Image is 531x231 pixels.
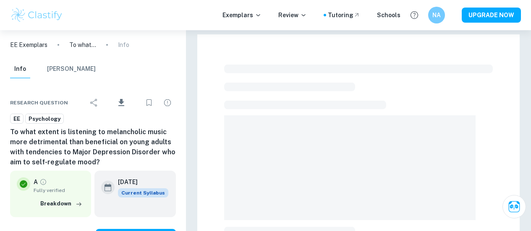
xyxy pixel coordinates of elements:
button: Ask Clai [502,195,526,218]
p: To what extent is listening to melancholic music more detrimental than beneficial on young adults... [69,40,96,49]
a: Grade fully verified [39,178,47,186]
p: Review [278,10,307,20]
h6: [DATE] [118,177,162,187]
div: Download [104,92,139,114]
h6: To what extent is listening to melancholic music more detrimental than beneficial on young adults... [10,127,176,167]
img: Clastify logo [10,7,63,23]
a: Tutoring [328,10,360,20]
button: [PERSON_NAME] [47,60,96,78]
button: UPGRADE NOW [462,8,521,23]
button: NA [428,7,445,23]
p: Info [118,40,129,49]
button: Info [10,60,30,78]
a: EE [10,114,24,124]
span: Research question [10,99,68,106]
button: Help and Feedback [407,8,421,22]
span: EE [10,115,23,123]
div: Bookmark [141,94,157,111]
div: Share [86,94,102,111]
p: A [34,177,38,187]
span: Current Syllabus [118,188,168,197]
div: Report issue [159,94,176,111]
a: EE Exemplars [10,40,47,49]
a: Psychology [25,114,64,124]
span: Fully verified [34,187,84,194]
h6: NA [432,10,442,20]
a: Schools [377,10,400,20]
button: Breakdown [38,197,84,210]
p: Exemplars [222,10,262,20]
div: This exemplar is based on the current syllabus. Feel free to refer to it for inspiration/ideas wh... [118,188,168,197]
span: Psychology [26,115,63,123]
